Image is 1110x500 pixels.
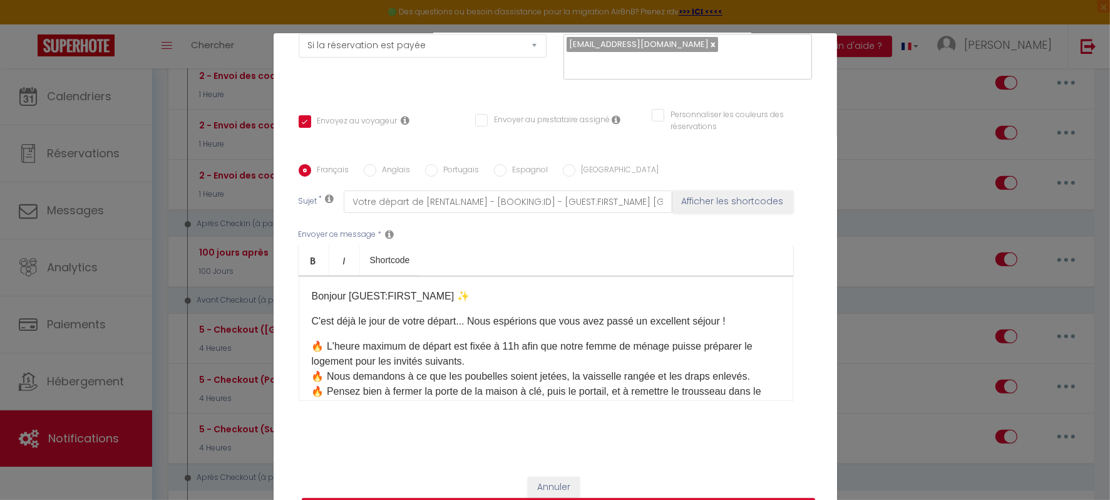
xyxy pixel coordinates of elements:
label: Anglais [376,164,411,178]
label: Envoyer ce message [299,229,376,241]
label: [GEOGRAPHIC_DATA] [575,164,659,178]
i: Envoyer au prestataire si il est assigné [612,115,620,125]
p: Bonjour [GUEST:FIRST_NAME] ✨​ [312,289,780,304]
label: Espagnol [506,164,548,178]
p: C'est déjà le jour de votre départ... Nous espérions que vous avez passé un excellent séjour ! [312,314,780,329]
a: Italic [329,245,360,275]
label: Envoyez au voyageur [311,115,398,129]
label: Portugais [438,164,480,178]
a: Shortcode [360,245,420,275]
i: Envoyer au voyageur [401,115,410,125]
span: [EMAIL_ADDRESS][DOMAIN_NAME] [569,38,709,50]
button: Afficher les shortcodes [672,190,793,213]
a: Bold [299,245,329,275]
label: Français [311,164,349,178]
i: Subject [326,194,334,204]
i: Message [386,229,394,239]
button: Annuler [528,477,580,498]
p: 🔥 L'heure maximum de départ est fixée à 11h afin que notre femme de ménage puisse ​préparer le lo... [312,339,780,489]
label: Sujet [299,195,317,209]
